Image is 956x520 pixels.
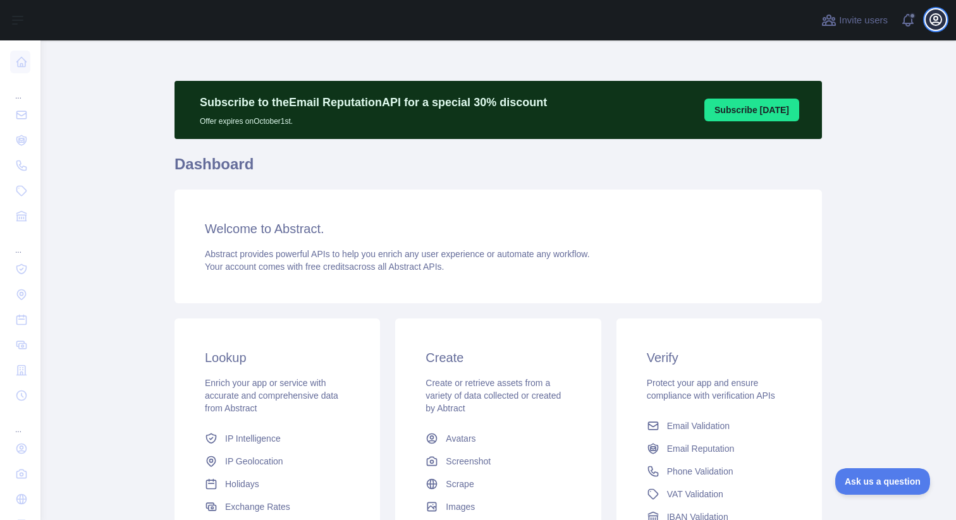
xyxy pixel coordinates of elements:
[225,500,290,513] span: Exchange Rates
[10,230,30,255] div: ...
[205,249,590,259] span: Abstract provides powerful APIs to help you enrich any user experience or automate any workflow.
[200,473,355,495] a: Holidays
[426,378,561,413] span: Create or retrieve assets from a variety of data collected or created by Abtract
[420,450,575,473] a: Screenshot
[420,427,575,450] a: Avatars
[200,450,355,473] a: IP Geolocation
[446,500,475,513] span: Images
[200,495,355,518] a: Exchange Rates
[426,349,570,366] h3: Create
[205,262,444,272] span: Your account comes with across all Abstract APIs.
[200,427,355,450] a: IP Intelligence
[839,13,888,28] span: Invite users
[10,409,30,435] div: ...
[225,478,259,490] span: Holidays
[420,495,575,518] a: Images
[446,478,474,490] span: Scrape
[642,483,797,505] a: VAT Validation
[704,99,799,121] button: Subscribe [DATE]
[642,437,797,460] a: Email Reputation
[642,414,797,437] a: Email Validation
[205,220,792,238] h3: Welcome to Abstract.
[420,473,575,495] a: Scrape
[225,455,283,468] span: IP Geolocation
[642,460,797,483] a: Phone Validation
[819,10,890,30] button: Invite users
[446,432,475,445] span: Avatars
[200,94,547,111] p: Subscribe to the Email Reputation API for a special 30 % discount
[205,378,338,413] span: Enrich your app or service with accurate and comprehensive data from Abstract
[647,378,775,401] span: Protect your app and ensure compliance with verification APIs
[200,111,547,126] p: Offer expires on October 1st.
[305,262,349,272] span: free credits
[667,488,723,500] span: VAT Validation
[667,420,730,432] span: Email Validation
[667,465,733,478] span: Phone Validation
[10,76,30,101] div: ...
[205,349,350,366] h3: Lookup
[225,432,281,445] span: IP Intelligence
[835,468,931,495] iframe: Toggle Customer Support
[175,154,822,184] h1: Dashboard
[446,455,491,468] span: Screenshot
[647,349,792,366] h3: Verify
[667,442,735,455] span: Email Reputation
